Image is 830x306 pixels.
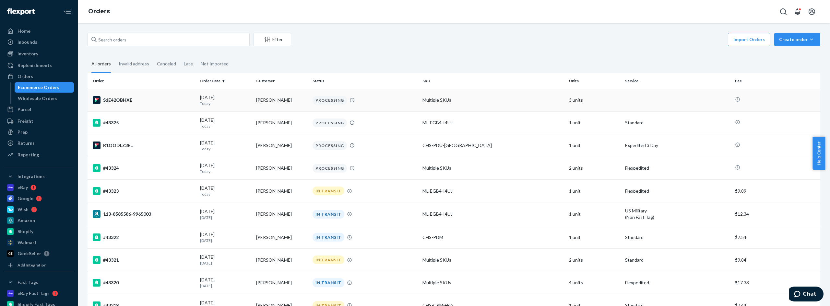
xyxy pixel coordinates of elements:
p: [DATE] [200,238,251,243]
td: [PERSON_NAME] [254,111,310,134]
div: Late [184,55,193,72]
div: [DATE] [200,185,251,197]
div: #43322 [93,233,195,241]
button: Integrations [4,171,74,182]
div: ML-EGB4-I4UJ [422,211,564,217]
td: [PERSON_NAME] [254,134,310,157]
div: Not Imported [201,55,229,72]
a: Inbounds [4,37,74,47]
th: Order [88,73,197,89]
div: IN TRANSIT [313,210,344,219]
div: Inventory [18,51,38,57]
div: Filter [254,36,291,43]
div: PROCESSING [313,164,347,173]
td: 1 unit [566,111,622,134]
button: Close Navigation [61,5,74,18]
div: Canceled [157,55,176,72]
div: PROCESSING [313,96,347,105]
a: Orders [4,71,74,82]
div: 113-8585586-9965003 [93,210,195,218]
div: #43321 [93,256,195,264]
div: Google [18,195,33,202]
div: [DATE] [200,140,251,152]
div: All orders [91,55,111,73]
p: Flexpedited [625,165,730,171]
td: 1 unit [566,134,622,157]
td: [PERSON_NAME] [254,226,310,249]
a: Walmart [4,237,74,248]
iframe: Opens a widget where you can chat to one of our agents [789,287,824,303]
div: GeekSeller [18,250,41,257]
div: CHS-PDU-[GEOGRAPHIC_DATA] [422,142,564,149]
img: Flexport logo [7,8,35,15]
div: Prep [18,129,28,135]
button: Open notifications [791,5,804,18]
a: Amazon [4,215,74,226]
a: Reporting [4,150,74,160]
button: Help Center [812,137,825,170]
div: #43323 [93,187,195,195]
p: Flexpedited [625,279,730,286]
div: ML-EGB4-I4UJ [422,188,564,194]
div: IN TRANSIT [313,187,344,195]
div: Walmart [18,239,37,246]
ol: breadcrumbs [83,2,115,21]
td: [PERSON_NAME] [254,249,310,271]
p: Today [200,146,251,152]
p: [DATE] [200,215,251,220]
td: [PERSON_NAME] [254,89,310,111]
th: Status [310,73,420,89]
a: Orders [88,8,110,15]
p: Flexpedited [625,188,730,194]
button: Open Search Box [777,5,790,18]
a: Wholesale Orders [15,93,74,104]
td: $7.54 [732,226,820,249]
td: [PERSON_NAME] [254,180,310,202]
div: Ecommerce Orders [18,84,59,91]
div: Replenishments [18,62,52,69]
div: Integrations [18,173,45,180]
p: Standard [625,119,730,126]
button: Filter [254,33,291,46]
a: eBay [4,182,74,193]
div: [DATE] [200,254,251,266]
a: Inventory [4,49,74,59]
div: IN TRANSIT [313,278,344,287]
td: $9.84 [732,249,820,271]
td: 1 unit [566,180,622,202]
a: Replenishments [4,60,74,71]
td: [PERSON_NAME] [254,202,310,226]
div: Create order [779,36,815,43]
div: IN TRANSIT [313,255,344,264]
th: Order Date [197,73,254,89]
p: Today [200,123,251,129]
a: Shopify [4,226,74,237]
button: Import Orders [728,33,770,46]
p: Today [200,191,251,197]
div: Reporting [18,152,39,158]
div: [DATE] [200,94,251,106]
a: Returns [4,138,74,148]
div: #43325 [93,119,195,127]
div: Returns [18,140,35,146]
td: 2 units [566,157,622,179]
div: eBay Fast Tags [18,290,50,297]
td: $17.33 [732,271,820,294]
div: IN TRANSIT [313,233,344,242]
div: Wholesale Orders [18,95,57,102]
td: $9.89 [732,180,820,202]
div: R1OODLZ3EL [93,142,195,149]
a: Parcel [4,104,74,115]
p: [DATE] [200,283,251,289]
td: [PERSON_NAME] [254,271,310,294]
td: Multiple SKUs [420,271,566,294]
td: Multiple SKUs [420,157,566,179]
div: [DATE] [200,117,251,129]
div: S1E42OBHXE [93,96,195,104]
div: Wish [18,206,29,213]
p: Expedited 3 Day [625,142,730,149]
td: Multiple SKUs [420,249,566,271]
td: 4 units [566,271,622,294]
